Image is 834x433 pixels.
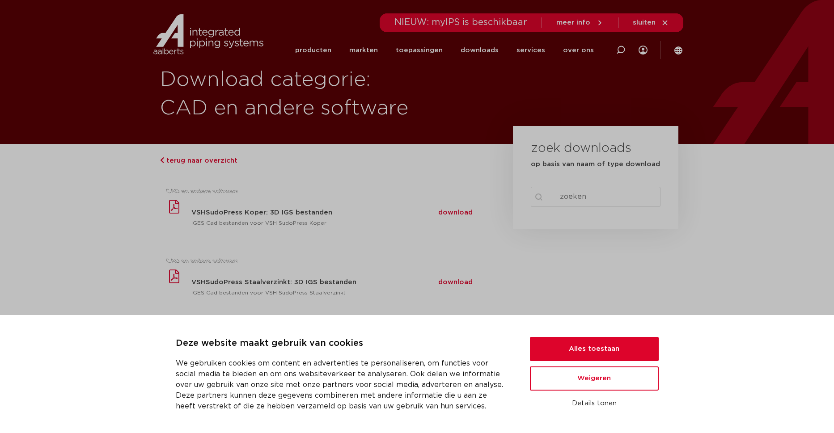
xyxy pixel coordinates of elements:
h3: zoek downloads [531,139,631,157]
button: Weigeren [530,366,659,391]
strong: VSH [191,209,206,216]
a: services [516,32,545,68]
strong: op basis van naam of type download [531,161,660,168]
a: download [438,279,473,286]
a: terug naar overzicht [160,157,237,164]
a: markten [349,32,378,68]
a: producten [295,32,331,68]
nav: Menu [295,32,594,68]
h3: SudoPress Staalverzinkt: 3D IGS bestanden [191,277,364,288]
span: meer info [556,19,590,26]
span: terug naar overzicht [166,157,237,164]
a: over ons [563,32,594,68]
span: NIEUW: myIPS is beschikbaar [394,18,527,27]
h3: SudoPress Koper: 3D IGS bestanden [191,207,364,218]
a: meer info [556,19,604,27]
div: my IPS [639,32,648,68]
span: sluiten [633,19,656,26]
p: IGES Cad bestanden voor VSH SudoPress Koper [191,220,482,226]
a: sluiten [633,19,669,27]
p: We gebruiken cookies om content en advertenties te personaliseren, om functies voor social media ... [176,358,508,412]
p: IGES Cad bestanden voor VSH SudoPress Staalverzinkt [191,290,482,296]
a: download [438,209,473,216]
h1: Download categorie: CAD en andere software [160,66,413,123]
p: Deze website maakt gebruik van cookies [176,336,508,351]
button: Alles toestaan [530,337,659,361]
span: CAD en andere software [164,188,242,196]
span: CAD en andere software [164,257,242,265]
button: Details tonen [530,396,659,411]
a: toepassingen [396,32,443,68]
a: downloads [461,32,499,68]
strong: VSH [191,279,206,286]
